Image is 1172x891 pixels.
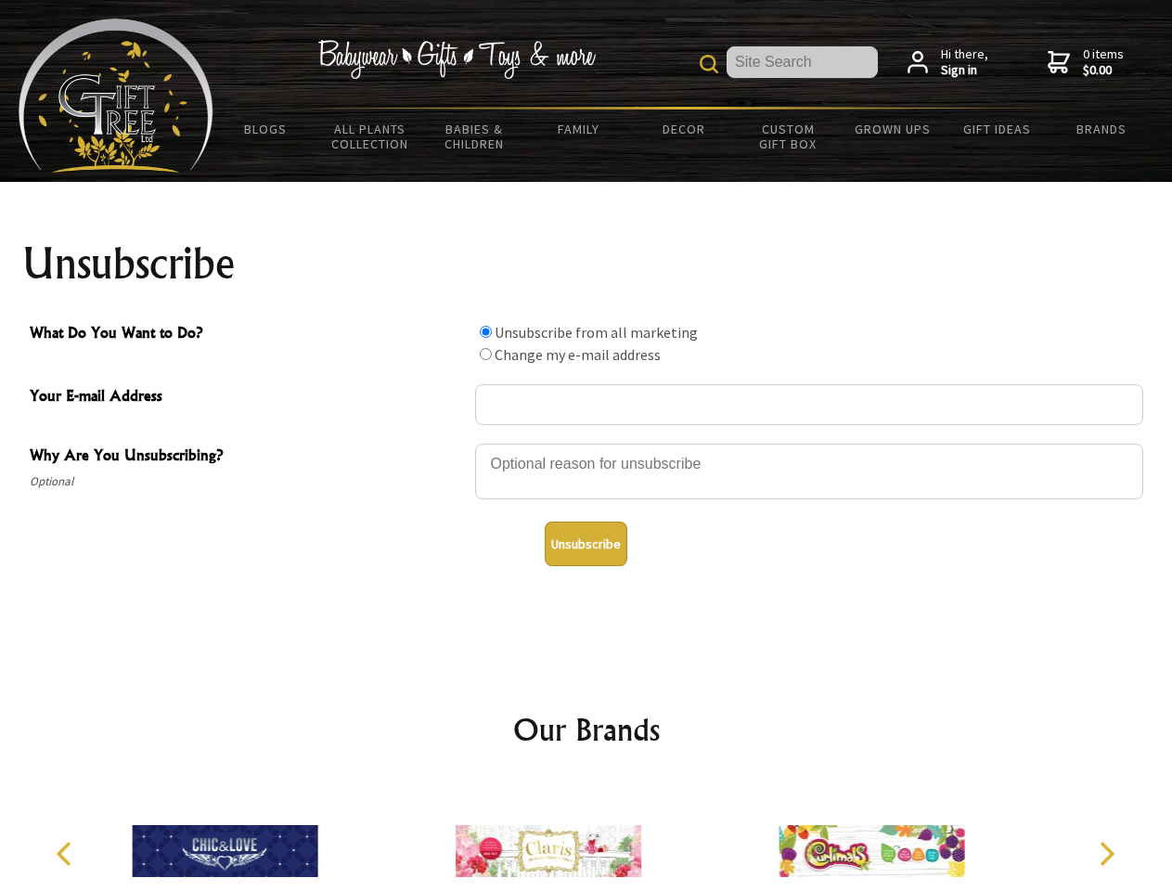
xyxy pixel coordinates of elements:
[317,40,596,79] img: Babywear - Gifts - Toys & more
[840,110,945,148] a: Grown Ups
[527,110,632,148] a: Family
[727,46,878,78] input: Site Search
[19,19,213,173] img: Babyware - Gifts - Toys and more...
[736,110,841,163] a: Custom Gift Box
[700,55,718,73] img: product search
[495,345,661,364] label: Change my e-mail address
[30,384,466,411] span: Your E-mail Address
[1083,45,1124,79] span: 0 items
[941,62,988,79] strong: Sign in
[1050,110,1154,148] a: Brands
[46,833,87,874] button: Previous
[22,241,1151,286] h1: Unsubscribe
[480,348,492,360] input: What Do You Want to Do?
[37,707,1136,752] h2: Our Brands
[1086,833,1127,874] button: Next
[30,321,466,348] span: What Do You Want to Do?
[480,326,492,338] input: What Do You Want to Do?
[908,46,988,79] a: Hi there,Sign in
[631,110,736,148] a: Decor
[941,46,988,79] span: Hi there,
[30,444,466,471] span: Why Are You Unsubscribing?
[495,323,698,342] label: Unsubscribe from all marketing
[475,444,1143,499] textarea: Why Are You Unsubscribing?
[1083,62,1124,79] strong: $0.00
[30,471,466,493] span: Optional
[475,384,1143,425] input: Your E-mail Address
[545,522,627,566] button: Unsubscribe
[1048,46,1124,79] a: 0 items$0.00
[318,110,423,163] a: All Plants Collection
[945,110,1050,148] a: Gift Ideas
[213,110,318,148] a: BLOGS
[422,110,527,163] a: Babies & Children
